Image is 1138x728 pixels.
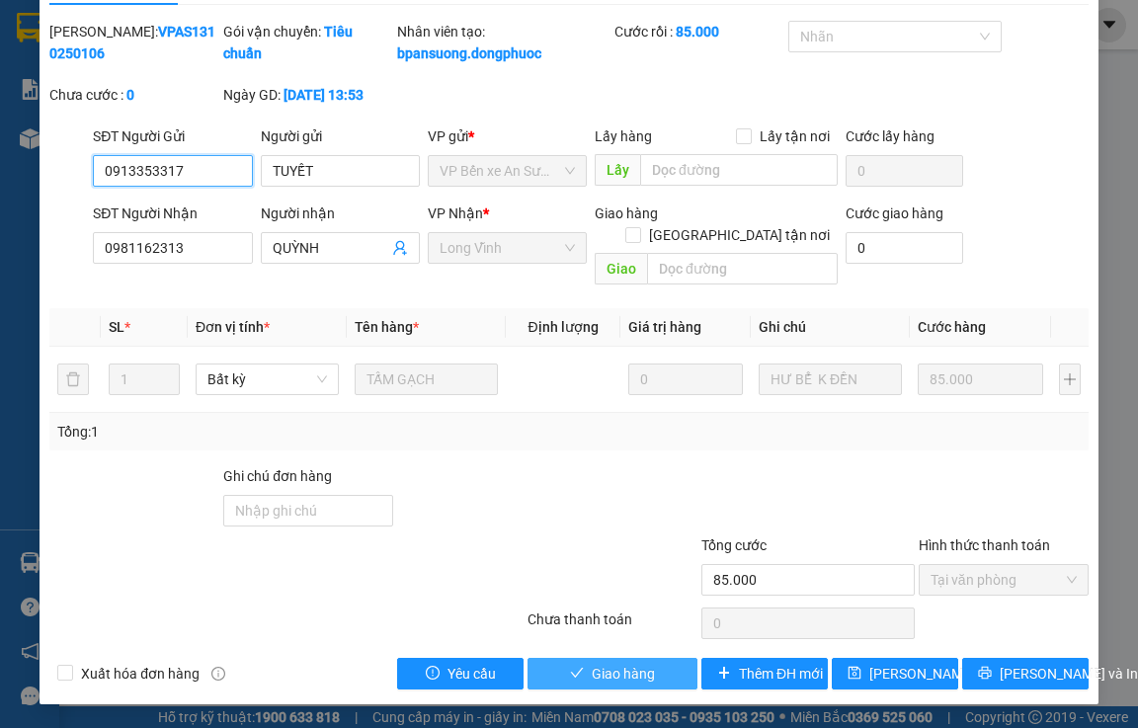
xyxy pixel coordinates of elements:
span: Yêu cầu [447,663,496,685]
label: Cước lấy hàng [846,128,935,144]
span: Bất kỳ [207,364,327,394]
div: Nhân viên tạo: [397,21,610,64]
span: VP Bến xe An Sương [440,156,575,186]
div: Ngày GD: [223,84,393,106]
input: 0 [918,364,1043,395]
span: [PERSON_NAME] thay đổi [869,663,1027,685]
span: Lấy tận nơi [752,125,838,147]
span: Đơn vị tính [196,319,270,335]
span: Giao [595,253,647,284]
span: Giao hàng [595,205,658,221]
input: VD: Bàn, Ghế [355,364,498,395]
span: Tên hàng [355,319,419,335]
div: Chưa cước : [49,84,219,106]
span: user-add [392,240,408,256]
span: check [570,666,584,682]
b: [DATE] 13:53 [284,87,364,103]
span: [GEOGRAPHIC_DATA] tận nơi [641,224,838,246]
div: Cước rồi : [614,21,784,42]
th: Ghi chú [751,308,910,347]
span: Giá trị hàng [628,319,701,335]
span: exclamation-circle [426,666,440,682]
button: plusThêm ĐH mới [701,658,828,689]
span: Long Vĩnh [440,233,575,263]
b: 85.000 [676,24,719,40]
span: plus [717,666,731,682]
input: Dọc đường [647,253,838,284]
span: Cước hàng [918,319,986,335]
label: Cước giao hàng [846,205,943,221]
button: plus [1059,364,1081,395]
span: VP Nhận [428,205,483,221]
button: printer[PERSON_NAME] và In [962,658,1089,689]
div: SĐT Người Gửi [93,125,252,147]
b: 0 [126,87,134,103]
span: Lấy [595,154,640,186]
span: [PERSON_NAME] và In [1000,663,1138,685]
span: Lấy hàng [595,128,652,144]
input: Dọc đường [640,154,838,186]
span: Xuất hóa đơn hàng [73,663,207,685]
div: [PERSON_NAME]: [49,21,219,64]
span: Thêm ĐH mới [739,663,823,685]
input: Cước giao hàng [846,232,963,264]
span: SL [109,319,124,335]
div: Người nhận [261,202,420,224]
span: printer [978,666,992,682]
input: Ghi chú đơn hàng [223,495,393,526]
span: Tại văn phòng [931,565,1077,595]
div: Chưa thanh toán [526,608,699,643]
span: Định lượng [528,319,598,335]
span: save [848,666,861,682]
div: Gói vận chuyển: [223,21,393,64]
div: VP gửi [428,125,587,147]
label: Ghi chú đơn hàng [223,468,332,484]
button: checkGiao hàng [528,658,697,689]
input: Ghi Chú [759,364,902,395]
div: SĐT Người Nhận [93,202,252,224]
div: Người gửi [261,125,420,147]
button: save[PERSON_NAME] thay đổi [832,658,958,689]
span: info-circle [211,667,225,681]
input: Cước lấy hàng [846,155,963,187]
input: 0 [628,364,743,395]
button: exclamation-circleYêu cầu [397,658,524,689]
button: delete [57,364,89,395]
span: Giao hàng [592,663,655,685]
span: Tổng cước [701,537,767,553]
label: Hình thức thanh toán [919,537,1050,553]
div: Tổng: 1 [57,421,441,443]
b: bpansuong.dongphuoc [397,45,541,61]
